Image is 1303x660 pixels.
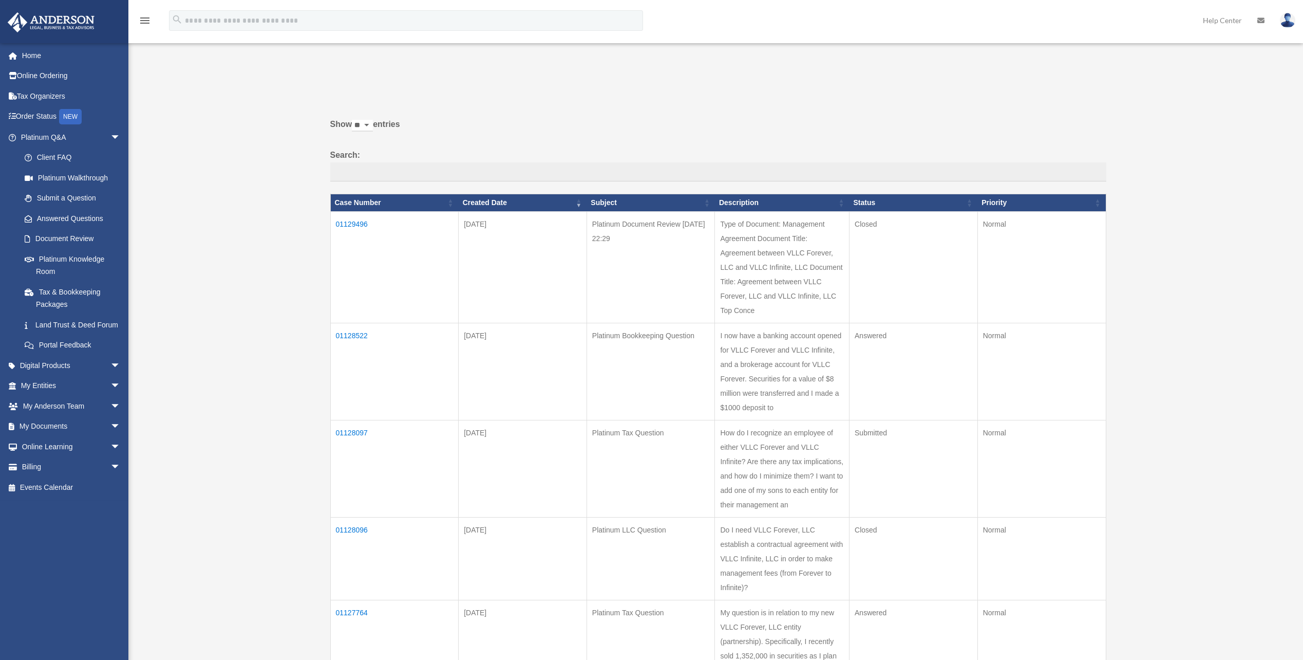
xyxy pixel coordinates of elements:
span: arrow_drop_down [110,416,131,437]
a: Platinum Q&Aarrow_drop_down [7,127,131,148]
td: Type of Document: Management Agreement Document Title: Agreement between VLLC Forever, LLC and VL... [715,212,849,323]
td: Platinum Tax Question [587,420,715,518]
td: Platinum Bookkeeping Question [587,323,715,420]
span: arrow_drop_down [110,396,131,417]
a: Tax & Bookkeeping Packages [14,282,131,315]
td: Normal [977,212,1106,323]
div: NEW [59,109,82,124]
label: Search: [330,148,1106,182]
span: arrow_drop_down [110,457,131,478]
a: My Documentsarrow_drop_down [7,416,136,437]
a: Online Ordering [7,66,136,86]
a: Events Calendar [7,477,136,498]
th: Description: activate to sort column ascending [715,194,849,212]
select: Showentries [352,120,373,132]
img: User Pic [1280,13,1295,28]
td: Normal [977,323,1106,420]
span: arrow_drop_down [110,355,131,376]
td: Answered [849,323,978,420]
th: Case Number: activate to sort column ascending [330,194,459,212]
a: Answered Questions [14,208,126,229]
a: Home [7,45,136,66]
a: Online Learningarrow_drop_down [7,436,136,457]
label: Show entries [330,117,1106,142]
a: My Anderson Teamarrow_drop_down [7,396,136,416]
a: Portal Feedback [14,335,131,356]
span: arrow_drop_down [110,127,131,148]
td: Do I need VLLC Forever, LLC establish a contractual agreement with VLLC Infinite, LLC in order to... [715,518,849,600]
a: Submit a Question [14,188,131,209]
td: Platinum Document Review [DATE] 22:29 [587,212,715,323]
a: Platinum Walkthrough [14,168,131,188]
a: Order StatusNEW [7,106,136,127]
td: Submitted [849,420,978,518]
a: Platinum Knowledge Room [14,249,131,282]
span: arrow_drop_down [110,376,131,397]
th: Created Date: activate to sort column ascending [459,194,587,212]
td: 01128096 [330,518,459,600]
td: 01128097 [330,420,459,518]
a: Billingarrow_drop_down [7,457,136,478]
td: Closed [849,518,978,600]
td: 01129496 [330,212,459,323]
a: My Entitiesarrow_drop_down [7,376,136,396]
th: Priority: activate to sort column ascending [977,194,1106,212]
td: [DATE] [459,518,587,600]
a: Land Trust & Deed Forum [14,315,131,335]
a: Tax Organizers [7,86,136,106]
td: [DATE] [459,212,587,323]
td: I now have a banking account opened for VLLC Forever and VLLC Infinite, and a brokerage account f... [715,323,849,420]
th: Status: activate to sort column ascending [849,194,978,212]
a: Document Review [14,229,131,249]
td: Closed [849,212,978,323]
a: Digital Productsarrow_drop_down [7,355,136,376]
td: [DATE] [459,323,587,420]
td: Normal [977,518,1106,600]
input: Search: [330,162,1106,182]
td: [DATE] [459,420,587,518]
i: menu [139,14,151,27]
span: arrow_drop_down [110,436,131,457]
th: Subject: activate to sort column ascending [587,194,715,212]
td: 01128522 [330,323,459,420]
td: How do I recognize an employee of either VLLC Forever and VLLC Infinite? Are there any tax implic... [715,420,849,518]
img: Anderson Advisors Platinum Portal [5,12,98,32]
td: Normal [977,420,1106,518]
a: menu [139,18,151,27]
a: Client FAQ [14,148,131,168]
td: Platinum LLC Question [587,518,715,600]
i: search [172,14,183,25]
